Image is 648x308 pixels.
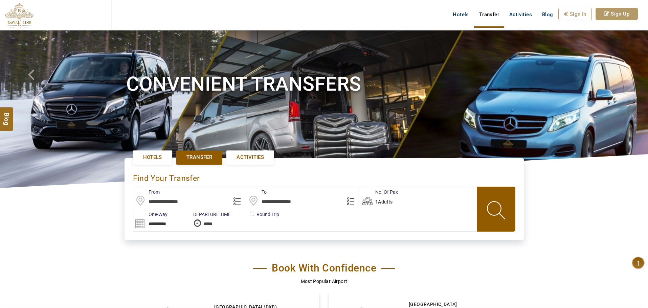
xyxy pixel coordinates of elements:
h1: Convenient Transfers [126,71,522,97]
label: From [133,189,160,195]
a: Hotels [448,8,474,21]
span: Blog [542,11,553,18]
a: Transfer [474,8,504,21]
span: 1Adults [375,199,393,205]
p: Most Popular Airport [135,278,514,285]
a: Activities [226,150,274,164]
a: Sign In [558,8,592,20]
label: No. Of Pax [360,189,398,195]
div: Find Your Transfer [133,167,202,187]
span: Hotels [143,154,162,161]
a: Activities [504,8,537,21]
label: DEPARTURE TIME [190,211,231,218]
label: One-Way [133,211,167,218]
a: Sign Up [596,8,638,20]
img: The Royal Line Holidays [5,3,33,28]
a: Transfer [176,150,222,164]
span: Activities [237,154,264,161]
a: Blog [537,8,558,21]
a: Hotels [133,150,172,164]
h2: Book With Confidence [253,262,395,274]
label: To [246,189,267,195]
span: Blog [2,113,11,118]
span: Transfer [186,154,212,161]
label: Round Trip [246,211,256,218]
